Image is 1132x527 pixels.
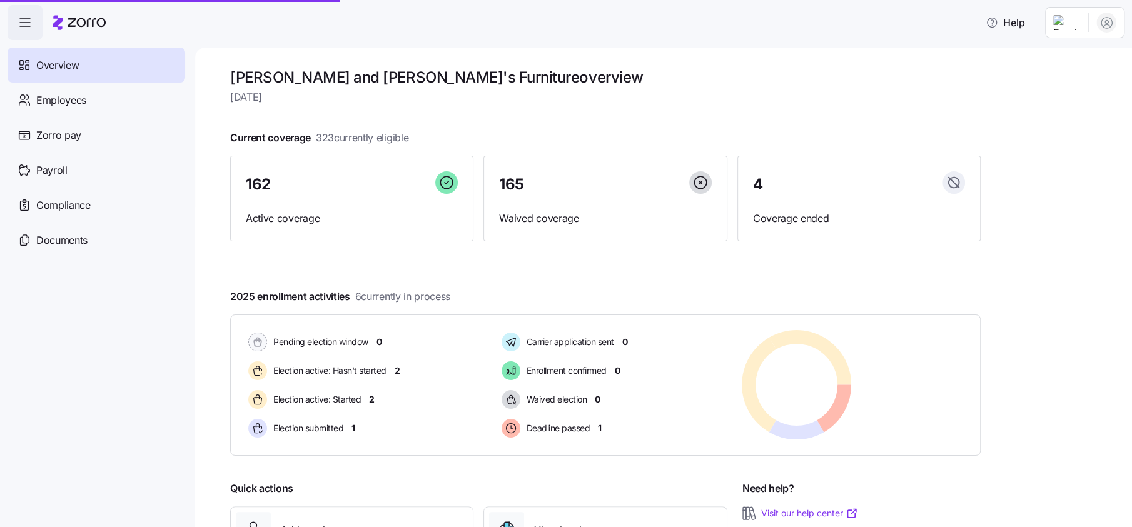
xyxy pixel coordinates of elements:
span: 4 [753,177,763,192]
span: Enrollment confirmed [523,364,607,377]
span: Waived coverage [499,211,711,226]
a: Overview [8,48,185,83]
span: Quick actions [230,481,293,496]
span: [DATE] [230,89,981,105]
span: Payroll [36,163,68,178]
span: 0 [615,364,620,377]
a: Zorro pay [8,118,185,153]
span: Help [986,15,1025,30]
span: Overview [36,58,79,73]
span: 6 currently in process [355,289,450,304]
span: 2 [369,393,375,406]
img: Employer logo [1053,15,1078,30]
a: Employees [8,83,185,118]
span: Need help? [742,481,794,496]
span: Active coverage [246,211,458,226]
a: Payroll [8,153,185,188]
span: Carrier application sent [523,336,614,348]
span: 165 [499,177,524,192]
h1: [PERSON_NAME] and [PERSON_NAME]'s Furniture overview [230,68,981,87]
span: 0 [622,336,628,348]
span: Current coverage [230,130,408,146]
span: Compliance [36,198,91,213]
span: 323 currently eligible [316,130,408,146]
span: Employees [36,93,86,108]
a: Visit our help center [761,507,858,519]
span: Election active: Started [270,393,361,406]
span: 2025 enrollment activities [230,289,450,304]
span: Waived election [523,393,587,406]
span: Pending election window [270,336,368,348]
span: Deadline passed [523,422,590,434]
span: 162 [246,177,271,192]
span: 0 [376,336,382,348]
span: Election submitted [270,422,343,434]
span: 0 [595,393,600,406]
span: Zorro pay [36,128,81,143]
a: Documents [8,223,185,258]
span: 2 [395,364,400,377]
span: Documents [36,233,88,248]
span: 1 [351,422,355,434]
span: Election active: Hasn't started [270,364,387,377]
span: Coverage ended [753,211,965,226]
a: Compliance [8,188,185,223]
button: Help [976,10,1035,35]
span: 1 [598,422,602,434]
